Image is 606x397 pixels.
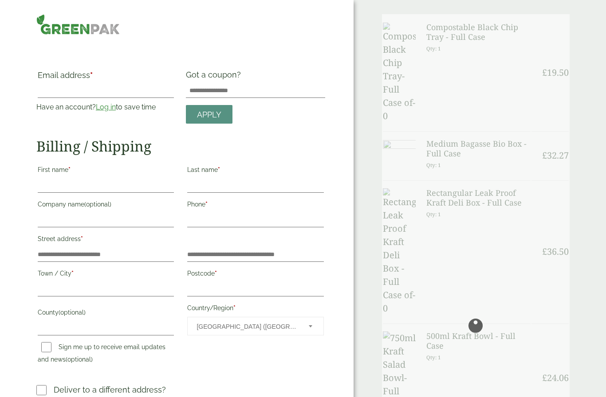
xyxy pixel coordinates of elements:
input: Sign me up to receive email updates and news(optional) [41,342,51,352]
label: Got a coupon? [186,70,244,84]
abbr: required [205,201,208,208]
p: Deliver to a different address? [54,384,166,396]
label: Company name [38,198,174,213]
abbr: required [233,304,236,311]
label: Email address [38,71,174,84]
h2: Billing / Shipping [36,138,325,155]
label: Sign me up to receive email updates and news [38,343,165,366]
span: Apply [197,110,221,120]
span: (optional) [84,201,111,208]
abbr: required [81,235,83,242]
abbr: required [90,70,93,80]
abbr: required [71,270,74,277]
img: GreenPak Supplies [36,14,120,35]
a: Log in [96,103,116,111]
p: Have an account? to save time [36,102,175,113]
span: (optional) [59,309,86,316]
abbr: required [68,166,71,173]
span: United Kingdom (UK) [197,317,296,336]
label: Last name [187,163,323,179]
label: Country/Region [187,302,323,317]
label: Town / City [38,267,174,282]
abbr: required [218,166,220,173]
span: (optional) [66,356,93,363]
span: Country/Region [187,317,323,335]
label: Street address [38,233,174,248]
abbr: required [215,270,217,277]
label: Postcode [187,267,323,282]
label: County [38,306,174,321]
label: Phone [187,198,323,213]
a: Apply [186,105,232,124]
label: First name [38,163,174,179]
